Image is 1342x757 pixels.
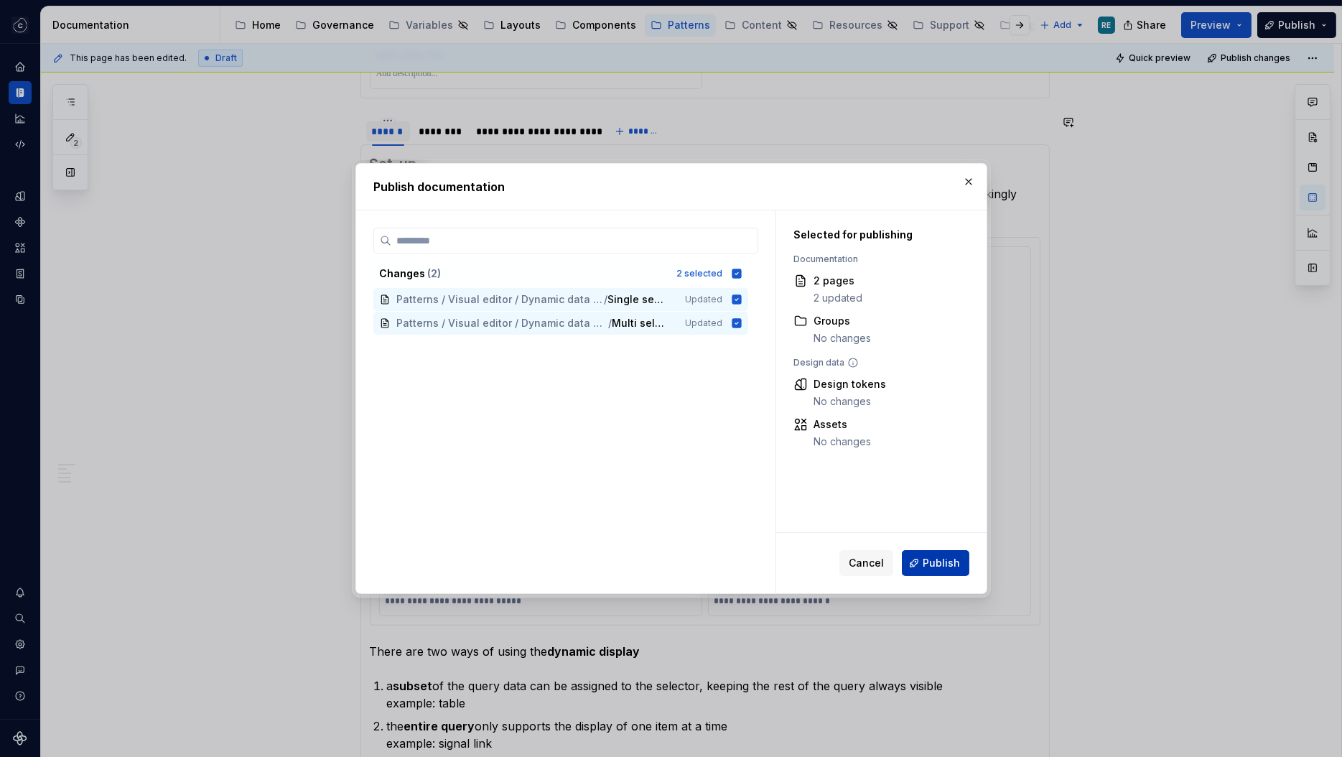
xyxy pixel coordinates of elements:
div: Groups [814,314,871,328]
span: Updated [685,317,722,329]
div: 2 pages [814,274,862,288]
div: No changes [814,394,886,409]
div: Design tokens [814,377,886,391]
span: Multi select [611,316,664,330]
span: Publish [923,556,960,570]
span: ( 2 ) [427,267,441,279]
div: Documentation [793,254,962,265]
div: No changes [814,435,871,449]
span: Patterns / Visual editor / Dynamic data display [396,316,608,330]
span: Single select [607,292,665,307]
div: Assets [814,417,871,432]
div: No changes [814,331,871,345]
span: / [607,316,611,330]
span: / [603,292,607,307]
button: Cancel [839,550,893,576]
div: 2 updated [814,291,862,305]
h2: Publish documentation [373,178,969,195]
button: Publish [902,550,969,576]
div: Selected for publishing [793,228,962,242]
span: Patterns / Visual editor / Dynamic data display [396,292,604,307]
span: Cancel [849,556,884,570]
div: 2 selected [676,268,722,279]
div: Design data [793,357,962,368]
span: Updated [685,294,722,305]
div: Changes [379,266,668,281]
